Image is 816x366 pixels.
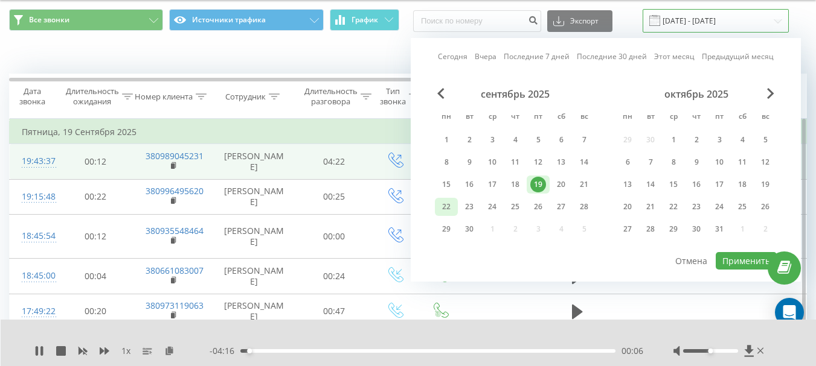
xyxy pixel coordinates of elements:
[435,175,458,194] div: пн 15 сент. 2025 г.
[438,51,467,62] a: Сегодня
[507,154,523,170] div: 11
[458,131,481,149] div: вт 2 сент. 2025 г.
[550,198,573,216] div: сб 27 сент. 2025 г.
[484,132,500,148] div: 3
[212,259,297,294] td: [PERSON_NAME]
[212,179,297,214] td: [PERSON_NAME]
[708,198,731,216] div: пт 24 окт. 2025 г.
[507,132,523,148] div: 4
[710,109,728,127] abbr: пятница
[66,86,119,107] div: Длительность ожидания
[58,179,133,214] td: 00:22
[461,132,477,148] div: 2
[734,199,750,215] div: 25
[669,252,714,270] button: Отмена
[146,185,204,197] a: 380996495620
[380,86,406,107] div: Тип звонка
[639,153,662,171] div: вт 7 окт. 2025 г.
[435,198,458,216] div: пн 22 сент. 2025 г.
[439,199,454,215] div: 22
[9,9,163,31] button: Все звонки
[484,154,500,170] div: 10
[616,153,639,171] div: пн 6 окт. 2025 г.
[689,132,704,148] div: 2
[712,221,727,237] div: 31
[460,109,478,127] abbr: вторник
[712,199,727,215] div: 24
[576,132,592,148] div: 7
[708,175,731,194] div: пт 17 окт. 2025 г.
[731,153,754,171] div: сб 11 окт. 2025 г.
[775,298,804,327] div: Open Intercom Messenger
[643,177,658,192] div: 14
[530,177,546,192] div: 19
[550,131,573,149] div: сб 6 сент. 2025 г.
[247,349,252,353] div: Accessibility label
[754,153,777,171] div: вс 12 окт. 2025 г.
[662,220,685,238] div: ср 29 окт. 2025 г.
[550,175,573,194] div: сб 20 сент. 2025 г.
[576,177,592,192] div: 21
[708,153,731,171] div: пт 10 окт. 2025 г.
[212,144,297,179] td: [PERSON_NAME]
[330,9,399,31] button: График
[504,51,570,62] a: Последние 7 дней
[507,177,523,192] div: 18
[210,345,240,357] span: - 04:16
[484,177,500,192] div: 17
[712,177,727,192] div: 17
[550,153,573,171] div: сб 13 сент. 2025 г.
[22,264,46,288] div: 18:45:00
[461,154,477,170] div: 9
[22,150,46,173] div: 19:43:37
[146,150,204,162] a: 380989045231
[662,198,685,216] div: ср 22 окт. 2025 г.
[552,109,570,127] abbr: суббота
[685,153,708,171] div: чт 9 окт. 2025 г.
[734,132,750,148] div: 4
[731,175,754,194] div: сб 18 окт. 2025 г.
[481,153,504,171] div: ср 10 сент. 2025 г.
[731,198,754,216] div: сб 25 окт. 2025 г.
[576,154,592,170] div: 14
[437,88,445,99] span: Previous Month
[708,131,731,149] div: пт 3 окт. 2025 г.
[618,109,637,127] abbr: понедельник
[146,265,204,276] a: 380661083007
[481,131,504,149] div: ср 3 сент. 2025 г.
[527,198,550,216] div: пт 26 сент. 2025 г.
[146,300,204,311] a: 380973119063
[689,199,704,215] div: 23
[504,153,527,171] div: чт 11 сент. 2025 г.
[169,9,323,31] button: Источники трафика
[689,221,704,237] div: 30
[757,177,773,192] div: 19
[662,131,685,149] div: ср 1 окт. 2025 г.
[616,88,777,100] div: октябрь 2025
[458,175,481,194] div: вт 16 сент. 2025 г.
[507,199,523,215] div: 25
[734,177,750,192] div: 18
[687,109,705,127] abbr: четверг
[702,51,774,62] a: Предыдущий месяц
[689,154,704,170] div: 9
[481,175,504,194] div: ср 17 сент. 2025 г.
[641,109,660,127] abbr: вторник
[654,51,695,62] a: Этот месяц
[553,132,569,148] div: 6
[616,198,639,216] div: пн 20 окт. 2025 г.
[461,199,477,215] div: 23
[475,51,496,62] a: Вчера
[481,198,504,216] div: ср 24 сент. 2025 г.
[643,199,658,215] div: 21
[58,294,133,329] td: 00:20
[573,175,596,194] div: вс 21 сент. 2025 г.
[22,185,46,209] div: 19:15:48
[439,154,454,170] div: 8
[435,131,458,149] div: пн 1 сент. 2025 г.
[757,132,773,148] div: 5
[620,154,635,170] div: 6
[458,198,481,216] div: вт 23 сент. 2025 г.
[666,199,681,215] div: 22
[639,198,662,216] div: вт 21 окт. 2025 г.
